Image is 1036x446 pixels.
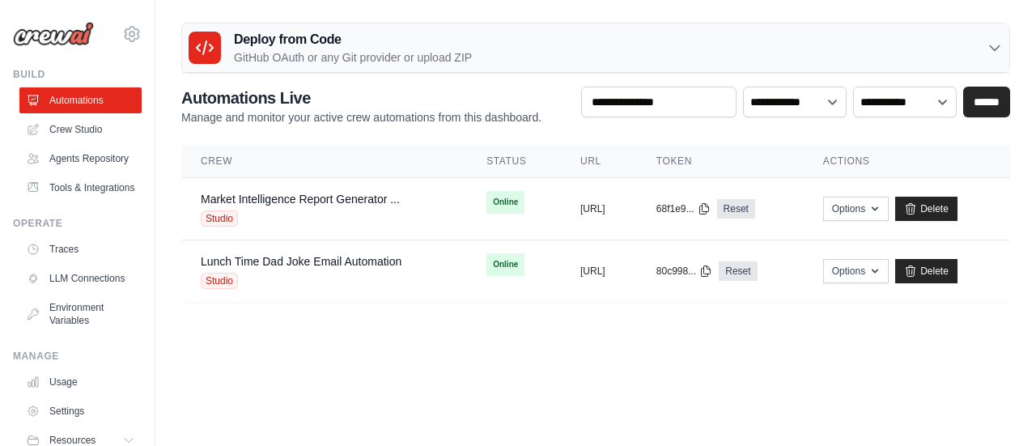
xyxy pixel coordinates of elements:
a: Automations [19,87,142,113]
span: Online [486,253,524,276]
th: Crew [181,145,467,178]
a: Lunch Time Dad Joke Email Automation [201,255,401,268]
div: Operate [13,217,142,230]
span: Studio [201,210,238,227]
p: Manage and monitor your active crew automations from this dashboard. [181,109,541,125]
a: Reset [719,261,757,281]
button: Options [823,259,889,283]
a: Tools & Integrations [19,175,142,201]
a: Environment Variables [19,295,142,333]
a: Reset [717,199,755,219]
th: Token [637,145,804,178]
button: Options [823,197,889,221]
p: GitHub OAuth or any Git provider or upload ZIP [234,49,472,66]
th: URL [561,145,637,178]
img: Logo [13,22,94,46]
span: Online [486,191,524,214]
h2: Automations Live [181,87,541,109]
th: Status [467,145,561,178]
h3: Deploy from Code [234,30,472,49]
a: LLM Connections [19,265,142,291]
a: Usage [19,369,142,395]
a: Settings [19,398,142,424]
a: Delete [895,259,957,283]
div: Build [13,68,142,81]
a: Market Intelligence Report Generator ... [201,193,400,206]
button: 80c998... [656,265,712,278]
button: 68f1e9... [656,202,711,215]
a: Delete [895,197,957,221]
a: Crew Studio [19,117,142,142]
span: Studio [201,273,238,289]
a: Agents Repository [19,146,142,172]
div: Manage [13,350,142,363]
a: Traces [19,236,142,262]
th: Actions [804,145,1010,178]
